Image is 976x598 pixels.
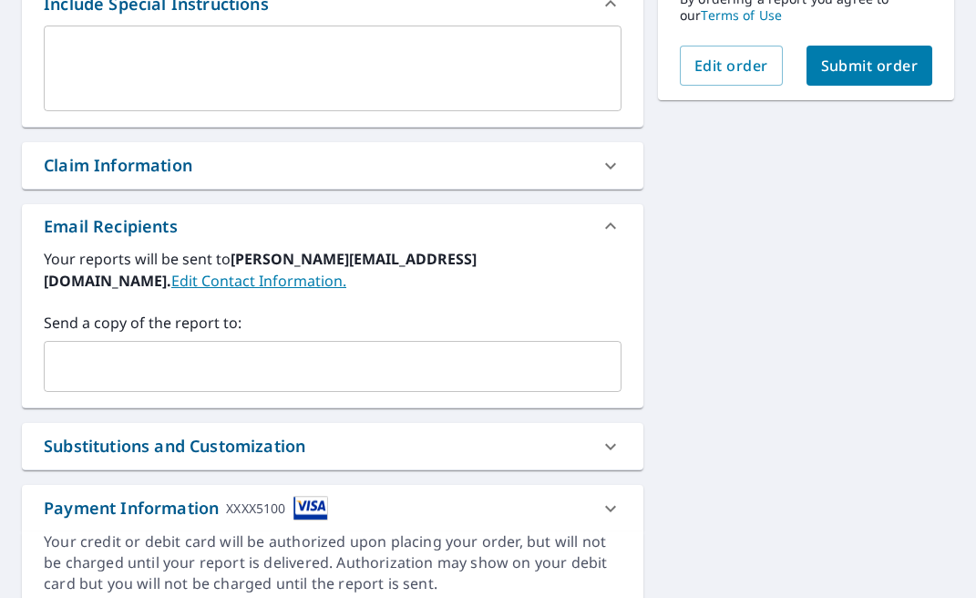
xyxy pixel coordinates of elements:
[22,204,643,248] div: Email Recipients
[694,56,768,76] span: Edit order
[293,496,328,521] img: cardImage
[44,248,622,292] label: Your reports will be sent to
[44,249,477,291] b: [PERSON_NAME][EMAIL_ADDRESS][DOMAIN_NAME].
[821,56,919,76] span: Submit order
[44,434,305,459] div: Substitutions and Customization
[44,153,192,178] div: Claim Information
[44,531,622,594] div: Your credit or debit card will be authorized upon placing your order, but will not be charged unt...
[44,312,622,334] label: Send a copy of the report to:
[171,271,346,291] a: EditContactInfo
[806,46,933,86] button: Submit order
[22,142,643,189] div: Claim Information
[44,496,328,521] div: Payment Information
[44,214,178,239] div: Email Recipients
[701,6,782,24] a: Terms of Use
[680,46,783,86] button: Edit order
[22,485,643,531] div: Payment InformationXXXX5100cardImage
[22,423,643,469] div: Substitutions and Customization
[226,496,285,521] div: XXXX5100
